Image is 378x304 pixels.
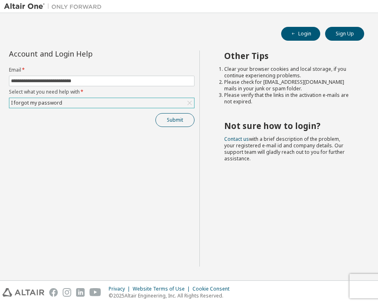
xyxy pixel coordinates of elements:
button: Login [281,27,320,41]
label: Select what you need help with [9,89,194,95]
button: Submit [155,113,194,127]
span: with a brief description of the problem, your registered e-mail id and company details. Our suppo... [224,136,345,162]
img: linkedin.svg [76,288,85,297]
li: Clear your browser cookies and local storage, if you continue experiencing problems. [224,66,350,79]
p: © 2025 Altair Engineering, Inc. All Rights Reserved. [109,292,234,299]
div: Privacy [109,286,133,292]
div: I forgot my password [10,98,63,107]
div: Website Terms of Use [133,286,192,292]
h2: Not sure how to login? [224,120,350,131]
h2: Other Tips [224,50,350,61]
div: I forgot my password [9,98,194,108]
label: Email [9,67,194,73]
img: Altair One [4,2,106,11]
button: Sign Up [325,27,364,41]
img: instagram.svg [63,288,71,297]
li: Please verify that the links in the activation e-mails are not expired. [224,92,350,105]
img: facebook.svg [49,288,58,297]
img: altair_logo.svg [2,288,44,297]
div: Account and Login Help [9,50,157,57]
a: Contact us [224,136,249,142]
div: Cookie Consent [192,286,234,292]
li: Please check for [EMAIL_ADDRESS][DOMAIN_NAME] mails in your junk or spam folder. [224,79,350,92]
img: youtube.svg [90,288,101,297]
